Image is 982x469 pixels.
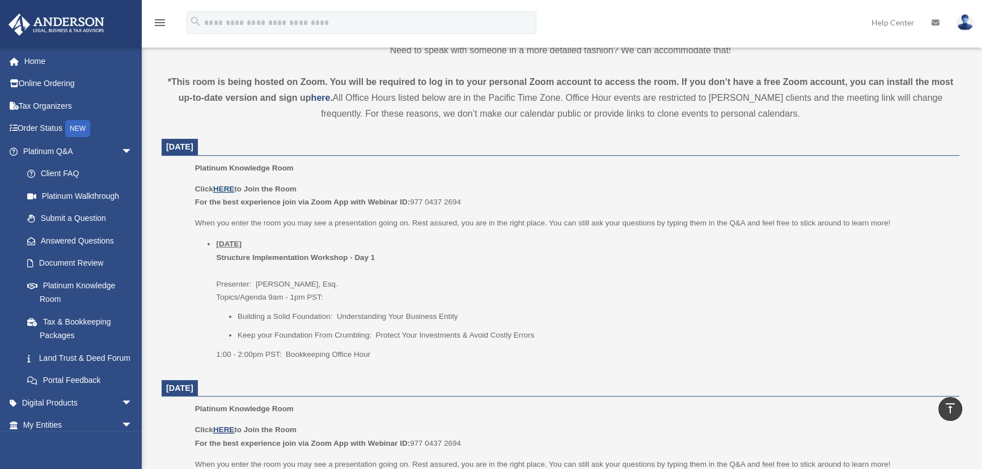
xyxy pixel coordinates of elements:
[8,95,150,117] a: Tax Organizers
[195,185,297,193] b: Click to Join the Room
[153,20,167,29] a: menu
[216,240,242,248] u: [DATE]
[162,42,959,58] p: Need to speak with someone in a more detailed fashion? We can accommodate that!
[65,120,90,137] div: NEW
[166,383,193,393] span: [DATE]
[8,50,150,73] a: Home
[195,439,410,447] b: For the best experience join via Zoom App with Webinar ID:
[16,347,150,369] a: Land Trust & Deed Forum
[938,397,962,421] a: vertical_align_top
[195,198,410,206] b: For the best experience join via Zoom App with Webinar ID:
[195,182,951,209] p: 977 0437 2694
[330,93,332,103] strong: .
[195,164,294,172] span: Platinum Knowledge Room
[8,73,150,95] a: Online Ordering
[166,142,193,151] span: [DATE]
[16,163,150,185] a: Client FAQ
[121,140,144,163] span: arrow_drop_down
[16,185,150,207] a: Platinum Walkthrough
[238,329,951,342] li: Keep your Foundation From Crumbling: Protect Your Investments & Avoid Costly Errors
[216,237,951,361] li: Presenter: [PERSON_NAME], Esq. Topics/Agenda 9am - 1pm PST:
[16,274,144,310] a: Platinum Knowledge Room
[195,216,951,230] p: When you enter the room you may see a presentation going on. Rest assured, you are in the right p...
[195,404,294,413] span: Platinum Knowledge Room
[168,77,953,103] strong: *This room is being hosted on Zoom. You will be required to log in to your personal Zoom account ...
[238,310,951,323] li: Building a Solid Foundation: Understanding Your Business Entity
[153,16,167,29] i: menu
[311,93,331,103] a: here
[195,425,297,434] b: Click to Join the Room
[16,252,150,275] a: Document Review
[956,14,973,31] img: User Pic
[16,229,150,252] a: Answered Questions
[195,423,951,450] p: 977 0437 2694
[216,348,951,361] p: 1:00 - 2:00pm PST: Bookkeeping Office Hour
[189,15,202,28] i: search
[943,402,957,415] i: vertical_align_top
[16,207,150,230] a: Submit a Question
[216,253,375,262] b: Structure Implementation Workshop - Day 1
[162,74,959,122] div: All Office Hours listed below are in the Pacific Time Zone. Office Hour events are restricted to ...
[8,117,150,140] a: Order StatusNEW
[5,14,108,36] img: Anderson Advisors Platinum Portal
[16,369,150,392] a: Portal Feedback
[213,185,234,193] a: HERE
[16,310,150,347] a: Tax & Bookkeeping Packages
[8,414,150,437] a: My Entitiesarrow_drop_down
[121,391,144,415] span: arrow_drop_down
[8,140,150,163] a: Platinum Q&Aarrow_drop_down
[213,425,234,434] a: HERE
[121,414,144,437] span: arrow_drop_down
[8,391,150,414] a: Digital Productsarrow_drop_down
